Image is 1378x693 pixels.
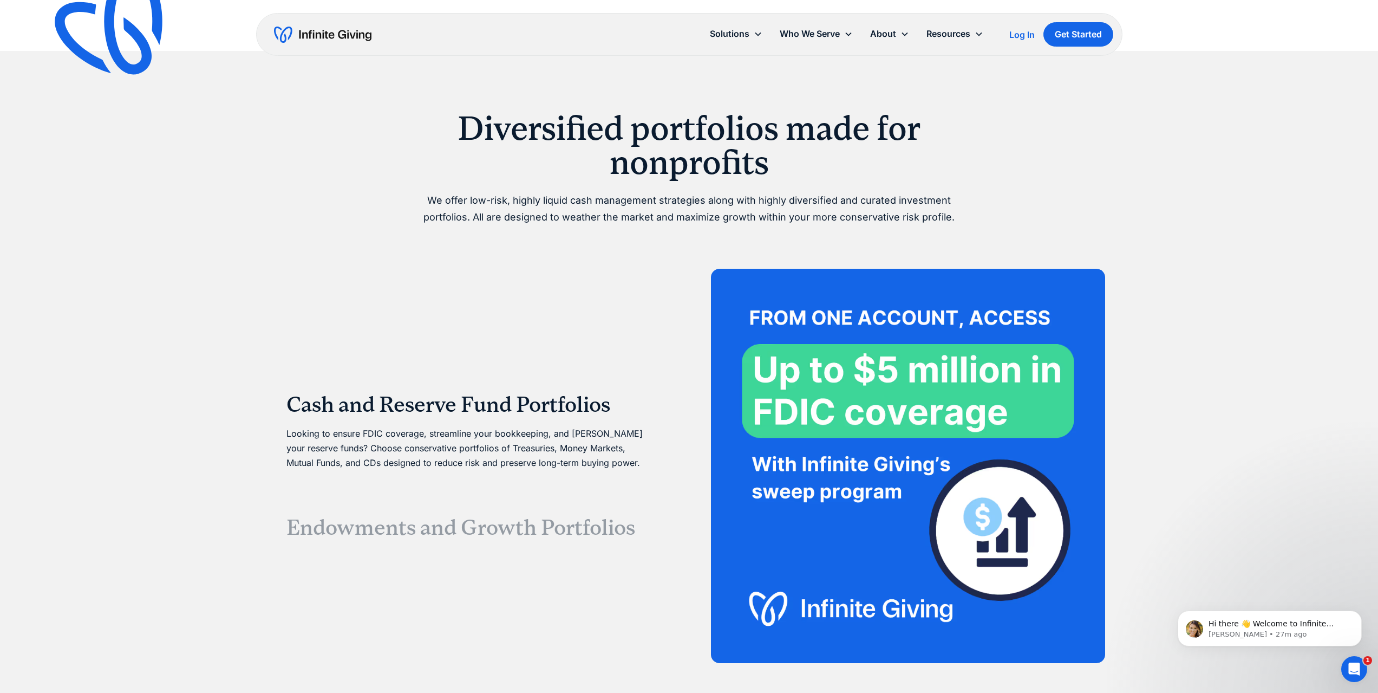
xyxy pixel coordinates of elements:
[274,26,371,43] a: home
[780,27,840,41] div: Who We Serve
[412,112,966,179] h2: Diversified portfolios made for nonprofits
[286,426,655,471] p: Looking to ensure FDIC coverage, streamline your bookkeeping, and [PERSON_NAME] your reserve fund...
[870,27,896,41] div: About
[861,22,918,46] div: About
[926,27,970,41] div: Resources
[918,22,992,46] div: Resources
[771,22,861,46] div: Who We Serve
[701,22,771,46] div: Solutions
[1009,28,1035,41] a: Log In
[1009,30,1035,39] div: Log In
[710,27,749,41] div: Solutions
[1161,588,1378,664] iframe: Intercom notifications message
[1341,656,1367,682] iframe: Intercom live chat
[1043,22,1113,47] a: Get Started
[286,515,655,541] h3: Endowments and Growth Portfolios
[286,392,655,418] h3: Cash and Reserve Fund Portfolios
[412,192,966,225] div: We offer low-risk, highly liquid cash management strategies along with highly diversified and cur...
[1363,656,1372,665] span: 1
